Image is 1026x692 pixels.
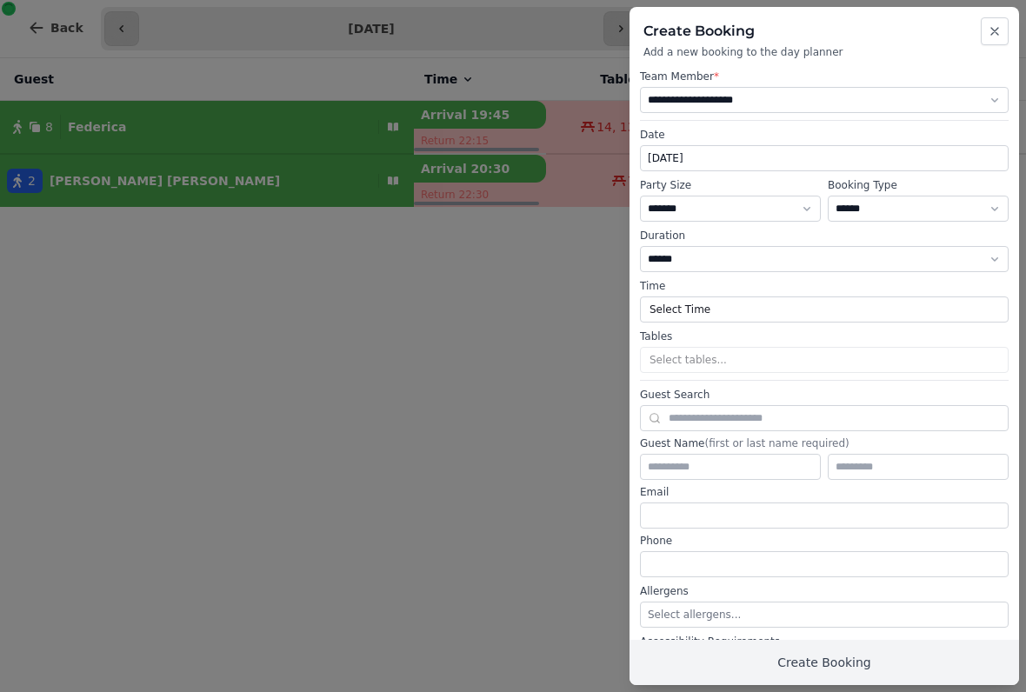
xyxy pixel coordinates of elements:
label: Time [640,279,1009,293]
label: Party Size [640,178,821,192]
p: Add a new booking to the day planner [643,45,1005,59]
button: [DATE] [640,145,1009,171]
label: Guest Search [640,388,1009,402]
label: Team Member [640,70,1009,83]
button: Create Booking [630,640,1019,685]
label: Accessibility Requirements [640,635,1009,649]
label: Allergens [640,584,1009,598]
button: Select tables... [640,347,1009,373]
span: (first or last name required) [704,437,849,449]
label: Date [640,128,1009,142]
button: Select Time [640,296,1009,323]
label: Phone [640,534,1009,548]
span: Select allergens... [648,609,741,621]
label: Duration [640,229,1009,243]
label: Tables [640,329,1009,343]
label: Booking Type [828,178,1009,192]
label: Guest Name [640,436,1009,450]
button: Select allergens... [640,602,1009,628]
label: Email [640,485,1009,499]
h2: Create Booking [643,21,1005,42]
